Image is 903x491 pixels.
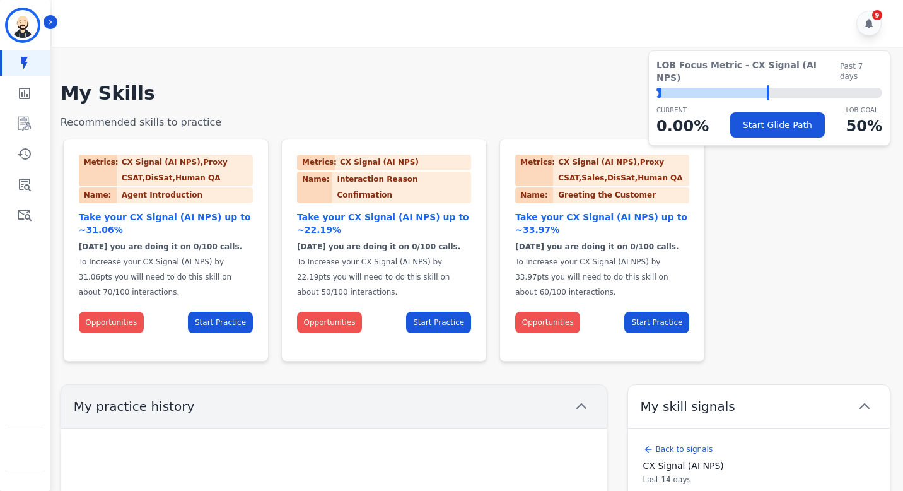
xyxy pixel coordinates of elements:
div: 9 [872,10,882,20]
div: CX Signal (AI NPS),Proxy CSAT,DisSat,Human QA [122,155,253,186]
div: Agent Introduction [79,187,202,203]
span: CX Signal (AI NPS) [643,459,875,472]
span: LOB Focus Metric - CX Signal (AI NPS) [656,59,840,84]
div: Metrics: [79,155,117,186]
button: My practice history chevron up [61,384,607,429]
div: Greeting the Customer [515,187,656,203]
img: Bordered avatar [8,10,38,40]
div: CX Signal (AI NPS),Proxy CSAT,Sales,DisSat,Human QA [558,155,689,186]
div: ⬤ [656,88,661,98]
span: To Increase your CX Signal (AI NPS) by 22.19pts you will need to do this skill on about 50/100 in... [297,257,450,297]
div: Take your CX Signal (AI NPS) up to ~22.19% [297,211,471,236]
p: CURRENT [656,105,709,115]
button: Opportunities [515,312,580,333]
span: My skill signals [641,398,735,415]
p: LOB Goal [846,105,882,115]
span: My practice history [74,398,194,415]
p: 0.00 % [656,115,709,138]
div: Interaction Reason Confirmation [297,172,463,203]
span: Back to signals [656,444,713,454]
button: Start Practice [624,312,689,333]
div: Name: [515,187,553,203]
div: CX Signal (AI NPS) [340,155,424,170]
span: [DATE] you are doing it on 0/100 calls. [297,242,460,251]
button: Start Glide Path [730,112,825,138]
svg: chevron up [857,399,872,414]
span: [DATE] you are doing it on 0/100 calls. [515,242,679,251]
div: Take your CX Signal (AI NPS) up to ~33.97% [515,211,689,236]
p: 50 % [846,115,882,138]
div: Metrics: [515,155,553,186]
div: Name: [79,187,117,203]
button: Opportunities [297,312,362,333]
button: My skill signals chevron up [627,384,890,429]
div: Name: [297,172,332,203]
span: Past 7 days [840,61,882,81]
span: Last 14 days [643,475,875,485]
button: Opportunities [79,312,144,333]
button: Start Practice [188,312,253,333]
button: Start Practice [406,312,471,333]
h1: My Skills [61,82,890,105]
span: [DATE] you are doing it on 0/100 calls. [79,242,242,251]
div: Take your CX Signal (AI NPS) up to ~31.06% [79,211,253,236]
span: To Increase your CX Signal (AI NPS) by 31.06pts you will need to do this skill on about 70/100 in... [79,257,231,297]
svg: chevron up [574,399,589,414]
span: To Increase your CX Signal (AI NPS) by 33.97pts you will need to do this skill on about 60/100 in... [515,257,668,297]
span: Recommended skills to practice [61,116,221,128]
div: Metrics: [297,155,335,170]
